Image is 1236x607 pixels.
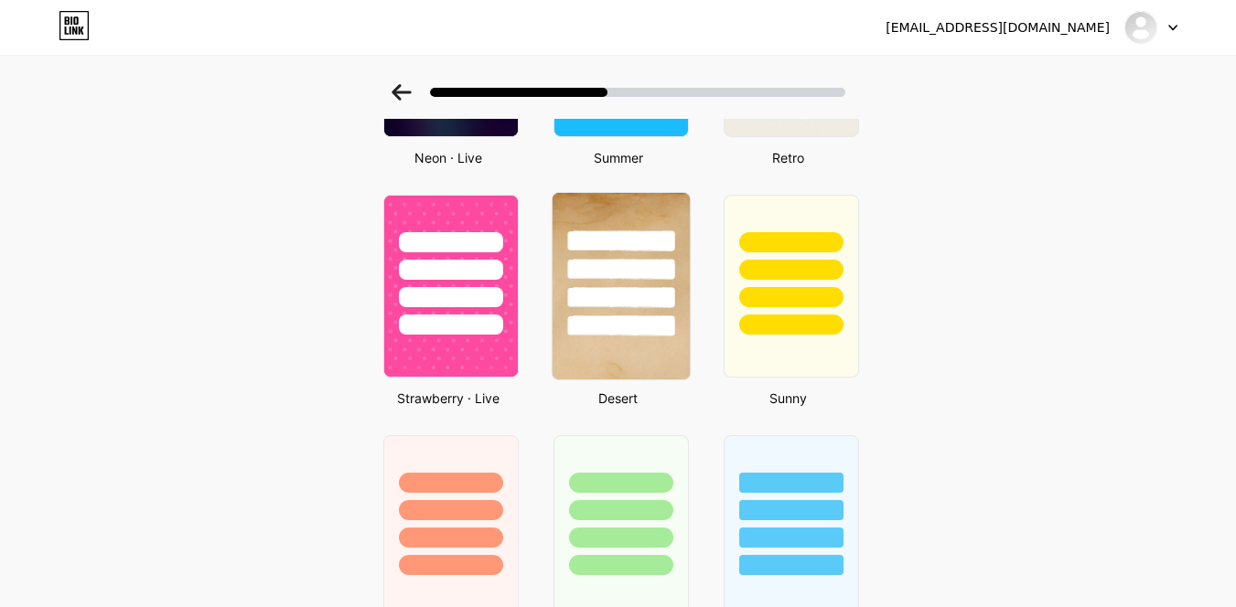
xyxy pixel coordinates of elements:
div: [EMAIL_ADDRESS][DOMAIN_NAME] [886,18,1110,37]
div: Desert [548,389,689,408]
div: Strawberry · Live [378,389,519,408]
div: Retro [718,148,859,167]
img: nicolla [1123,10,1158,45]
div: Neon · Live [378,148,519,167]
div: Sunny [718,389,859,408]
img: desert.jpg [552,193,689,379]
div: Summer [548,148,689,167]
